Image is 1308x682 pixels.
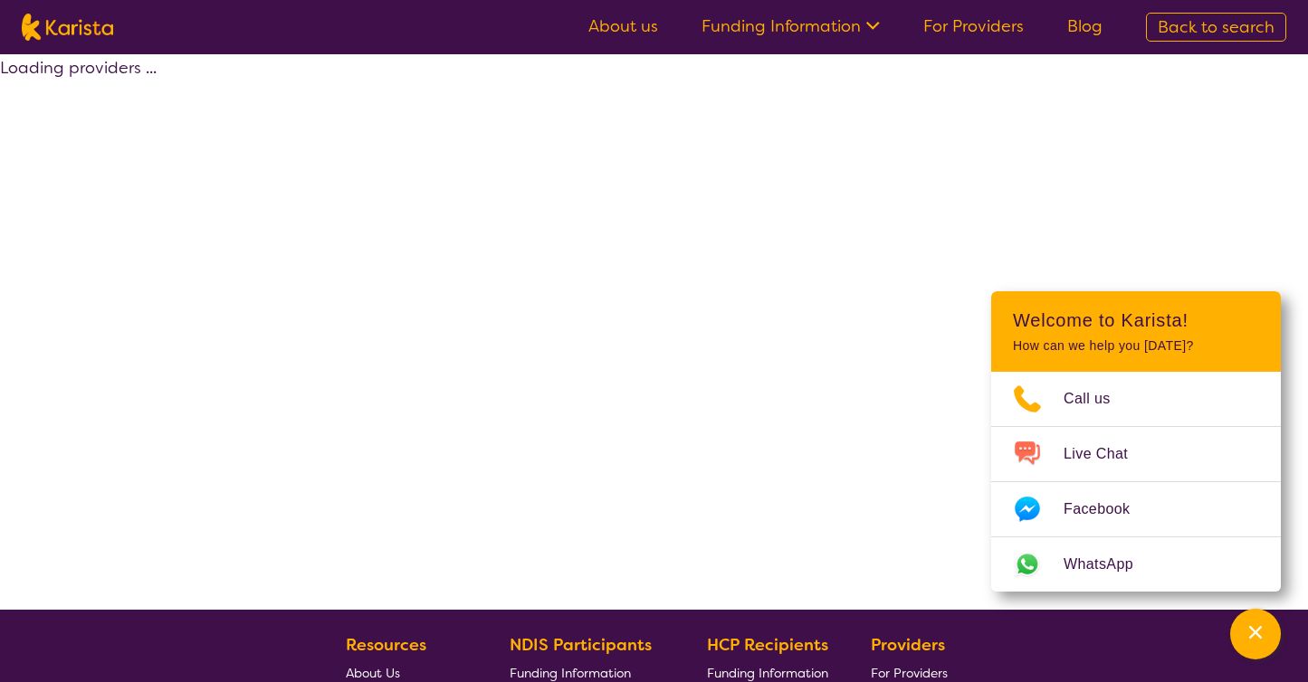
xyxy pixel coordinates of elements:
[1064,385,1132,412] span: Call us
[346,665,400,681] span: About Us
[707,634,828,656] b: HCP Recipients
[702,15,880,37] a: Funding Information
[346,634,426,656] b: Resources
[923,15,1024,37] a: For Providers
[510,665,631,681] span: Funding Information
[991,291,1281,592] div: Channel Menu
[991,372,1281,592] ul: Choose channel
[1064,440,1150,468] span: Live Chat
[22,14,113,41] img: Karista logo
[1067,15,1103,37] a: Blog
[1064,496,1151,523] span: Facebook
[1064,551,1155,578] span: WhatsApp
[1158,16,1275,38] span: Back to search
[1013,338,1259,354] p: How can we help you [DATE]?
[1230,609,1281,659] button: Channel Menu
[707,665,828,681] span: Funding Information
[991,537,1281,592] a: Web link opens in a new tab.
[588,15,658,37] a: About us
[1146,13,1286,42] a: Back to search
[1013,309,1259,331] h2: Welcome to Karista!
[871,634,945,656] b: Providers
[510,634,652,656] b: NDIS Participants
[871,665,948,681] span: For Providers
